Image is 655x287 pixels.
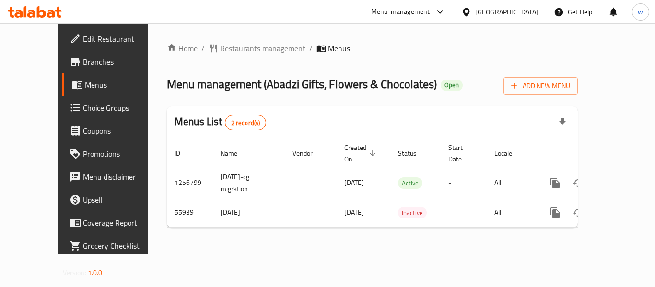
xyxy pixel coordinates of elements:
span: 1.0.0 [88,266,103,279]
span: Edit Restaurant [83,33,160,45]
span: Coverage Report [83,217,160,229]
button: more [544,201,567,224]
div: Open [441,80,463,91]
span: w [638,7,643,17]
span: Menu management ( Abadzi Gifts, Flowers & Chocolates ) [167,73,437,95]
span: Open [441,81,463,89]
span: Grocery Checklist [83,240,160,252]
div: Inactive [398,207,427,218]
span: Branches [83,56,160,68]
td: - [441,168,487,198]
td: All [487,168,536,198]
table: enhanced table [167,139,643,228]
li: / [201,43,205,54]
span: Restaurants management [220,43,305,54]
div: [GEOGRAPHIC_DATA] [475,7,538,17]
span: Created On [344,142,379,165]
a: Restaurants management [209,43,305,54]
span: Version: [63,266,86,279]
span: Add New Menu [511,80,570,92]
a: Grocery Checklist [62,234,167,257]
span: [DATE] [344,176,364,189]
th: Actions [536,139,643,168]
div: Export file [551,111,574,134]
a: Choice Groups [62,96,167,119]
span: Menu disclaimer [83,171,160,183]
span: Promotions [83,148,160,160]
a: Upsell [62,188,167,211]
td: All [487,198,536,227]
span: ID [175,148,193,159]
button: more [544,172,567,195]
a: Coverage Report [62,211,167,234]
a: Coupons [62,119,167,142]
a: Menus [62,73,167,96]
span: Choice Groups [83,102,160,114]
li: / [309,43,313,54]
span: [DATE] [344,206,364,218]
td: 1256799 [167,168,213,198]
a: Edit Restaurant [62,27,167,50]
span: Vendor [292,148,325,159]
td: - [441,198,487,227]
div: Active [398,177,422,189]
a: Branches [62,50,167,73]
h2: Menus List [175,115,266,130]
button: Change Status [567,172,590,195]
span: Active [398,178,422,189]
a: Home [167,43,198,54]
a: Menu disclaimer [62,165,167,188]
span: Upsell [83,194,160,206]
span: Locale [494,148,525,159]
td: [DATE] [213,198,285,227]
span: Status [398,148,429,159]
a: Promotions [62,142,167,165]
span: 2 record(s) [225,118,266,127]
td: 55939 [167,198,213,227]
span: Menus [85,79,160,91]
span: Menus [328,43,350,54]
td: [DATE]-cg migration [213,168,285,198]
button: Change Status [567,201,590,224]
span: Start Date [448,142,475,165]
div: Menu-management [371,6,430,18]
nav: breadcrumb [167,43,578,54]
span: Inactive [398,207,427,218]
span: Coupons [83,125,160,137]
span: Name [221,148,250,159]
button: Add New Menu [503,77,578,95]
